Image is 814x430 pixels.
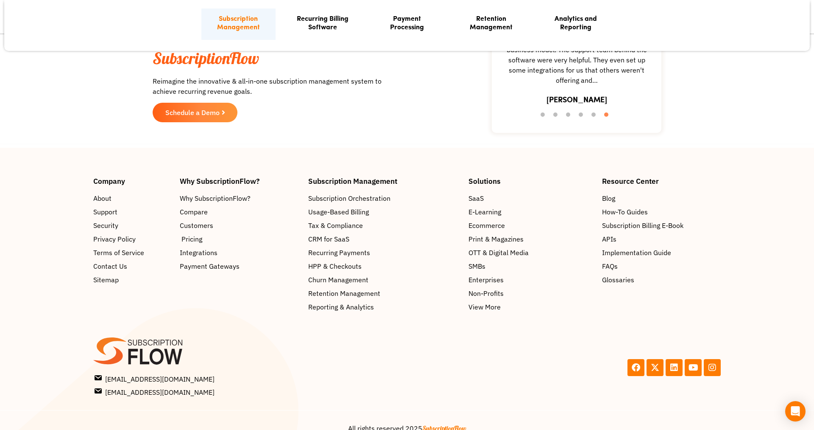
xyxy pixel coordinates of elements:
span: Payment Gateways [180,261,240,271]
a: SaaS [468,193,594,203]
span: Sitemap [93,275,119,285]
a: HPP & Checkouts [308,261,460,271]
span: E-Learning [468,207,501,217]
h3: [PERSON_NAME] [546,94,607,105]
a: Why SubscriptionFlow? [180,193,300,203]
button: 6 of 6 [604,112,613,121]
span: Privacy Policy [93,234,136,244]
a: FAQs [602,261,721,271]
span: Usage-Based Billing [308,207,369,217]
h2: Scale and Grow with [153,30,386,67]
a: Analytics andReporting [555,13,597,31]
a: [EMAIL_ADDRESS][DOMAIN_NAME] [95,373,404,384]
span: Integrations [180,247,217,258]
a: Tax & Compliance [308,220,460,230]
span: Customers [180,220,213,230]
a: E-Learning [468,207,594,217]
span: Subscription Orchestration [308,193,390,203]
a: Ecommerce [468,220,594,230]
h4: Resource Center [602,177,721,185]
span: Schedule a Demo [165,109,220,116]
span: HPP & Checkouts [308,261,362,271]
a: Security [93,220,171,230]
span: Churn Management [308,275,368,285]
a: Schedule a Demo [153,103,237,122]
span: SubscriptionFlow [153,48,259,68]
a: Recurring Payments [308,247,460,258]
span: About [93,193,112,203]
div: Open Intercom Messenger [785,401,806,422]
a: Reporting & Analytics [308,302,460,312]
h4: Company [93,177,171,185]
span: SMBs [468,261,485,271]
span: Support [93,207,117,217]
span: Blog [602,193,615,203]
a: Blog [602,193,721,203]
span: Terms of Service [93,247,144,258]
a: Implementation Guide [602,247,721,258]
span: Contact Us [93,261,127,271]
span: Enterprises [468,275,504,285]
button: 5 of 6 [591,112,600,121]
button: 4 of 6 [579,112,587,121]
a: Usage-Based Billing [308,207,460,217]
span: [EMAIL_ADDRESS][DOMAIN_NAME] [95,386,215,397]
a: Churn Management [308,275,460,285]
a: Privacy Policy [93,234,171,244]
a: How-To Guides [602,207,721,217]
a: APIs [602,234,721,244]
a: Retention Management [308,288,460,298]
span: Print & Magazines [468,234,524,244]
span: Implementation Guide [602,247,671,258]
a: Glossaries [602,275,721,285]
a: SubscriptionManagement [217,13,260,31]
span: Ecommerce [468,220,505,230]
a: Support [93,207,171,217]
a: Recurring Billing Software [297,13,348,31]
a: [EMAIL_ADDRESS][DOMAIN_NAME] [95,386,404,397]
span: Compare [180,207,208,217]
a: Contact Us [93,261,171,271]
span: Why SubscriptionFlow? [180,193,251,203]
a: Subscription Orchestration [308,193,460,203]
a: OTT & Digital Media [468,247,594,258]
span: [EMAIL_ADDRESS][DOMAIN_NAME] [95,373,215,384]
a: View More [468,302,594,312]
a: CRM for SaaS [308,234,460,244]
img: SF-logo [93,337,182,365]
h4: Why SubscriptionFlow? [180,177,300,185]
a: Non-Profits [468,288,594,298]
span: OTT & Digital Media [468,247,529,258]
button: 3 of 6 [566,112,574,121]
span: Non-Profits [468,288,504,298]
a: Print & Magazines [468,234,594,244]
a: Subscription Billing E-Book [602,220,721,230]
p: Reimagine the innovative & all-in-one subscription management system to achieve recurring revenue... [153,76,386,96]
a: Compare [180,207,300,217]
span: Security [93,220,118,230]
span: Recurring Payments [308,247,370,258]
h4: Solutions [468,177,594,185]
span: How-To Guides [602,207,648,217]
span: Subscription Billing E-Book [602,220,683,230]
a: Customers [180,220,300,230]
a: Retention Management [470,13,513,31]
span: Tax & Compliance [308,220,363,230]
span: Retention Management [308,288,380,298]
span: Glossaries [602,275,634,285]
a: Sitemap [93,275,171,285]
span: APIs [602,234,616,244]
a: Payment Gateways [180,261,300,271]
button: 2 of 6 [553,112,562,121]
span: Reporting & Analytics [308,302,374,312]
a: SMBs [468,261,594,271]
span: CRM for SaaS [308,234,349,244]
span: Great solution for our somewhat complex business model. The support team behind the software were... [496,34,657,85]
button: 1 of 6 [541,112,549,121]
span: FAQs [602,261,618,271]
span: SaaS [468,193,484,203]
a: PaymentProcessing [390,13,424,31]
h4: Subscription Management [308,177,460,185]
a: About [93,193,171,203]
a: Enterprises [468,275,594,285]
